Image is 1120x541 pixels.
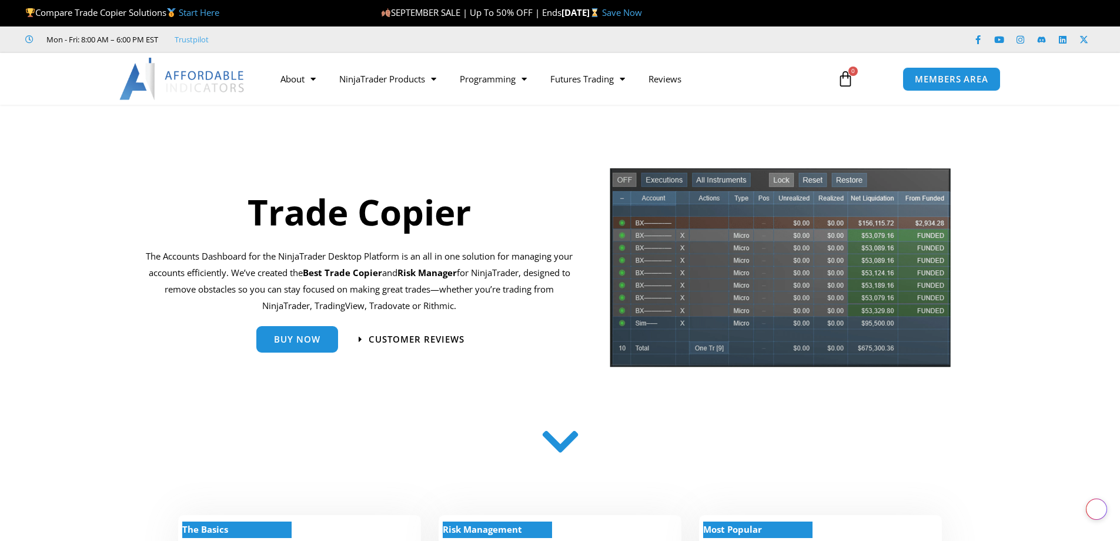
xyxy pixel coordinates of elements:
img: tradecopier | Affordable Indicators – NinjaTrader [609,167,952,377]
a: Futures Trading [539,65,637,92]
a: Customer Reviews [359,335,464,344]
a: Buy Now [256,326,338,353]
strong: Risk Management [443,523,522,535]
a: NinjaTrader Products [327,65,448,92]
nav: Menu [269,65,824,92]
strong: Most Popular [703,523,762,535]
img: 🏆 [26,8,35,17]
span: Mon - Fri: 8:00 AM – 6:00 PM EST [44,32,158,47]
h1: Trade Copier [146,187,573,237]
span: Customer Reviews [369,335,464,344]
b: Best Trade Copier [303,267,382,278]
strong: Risk Manager [397,267,457,278]
a: Save Now [602,6,642,18]
a: About [269,65,327,92]
span: Compare Trade Copier Solutions [25,6,219,18]
a: MEMBERS AREA [902,67,1001,91]
p: The Accounts Dashboard for the NinjaTrader Desktop Platform is an all in one solution for managin... [146,248,573,314]
span: 0 [848,67,858,76]
img: 🥇 [167,8,176,17]
span: Buy Now [274,335,320,344]
a: Programming [448,65,539,92]
strong: [DATE] [561,6,602,18]
a: Reviews [637,65,693,92]
img: 🍂 [382,8,390,17]
span: MEMBERS AREA [915,75,988,84]
strong: The Basics [182,523,228,535]
a: 0 [820,62,871,96]
img: LogoAI | Affordable Indicators – NinjaTrader [119,58,246,100]
a: Start Here [179,6,219,18]
a: Trustpilot [175,32,209,47]
img: ⌛ [590,8,599,17]
span: SEPTEMBER SALE | Up To 50% OFF | Ends [381,6,561,18]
